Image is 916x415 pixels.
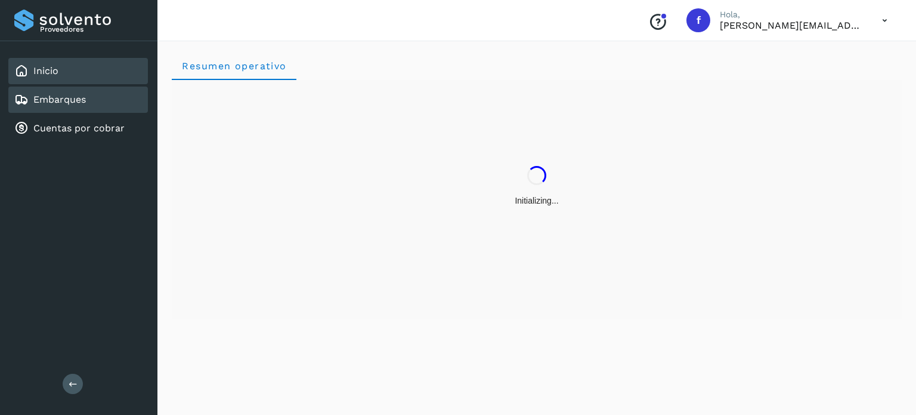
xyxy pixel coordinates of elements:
[33,65,58,76] a: Inicio
[8,58,148,84] div: Inicio
[720,10,863,20] p: Hola,
[8,87,148,113] div: Embarques
[720,20,863,31] p: flor.compean@gruporeyes.com.mx
[40,25,143,33] p: Proveedores
[8,115,148,142] div: Cuentas por cobrar
[33,94,86,105] a: Embarques
[33,122,125,134] a: Cuentas por cobrar
[181,60,287,72] span: Resumen operativo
